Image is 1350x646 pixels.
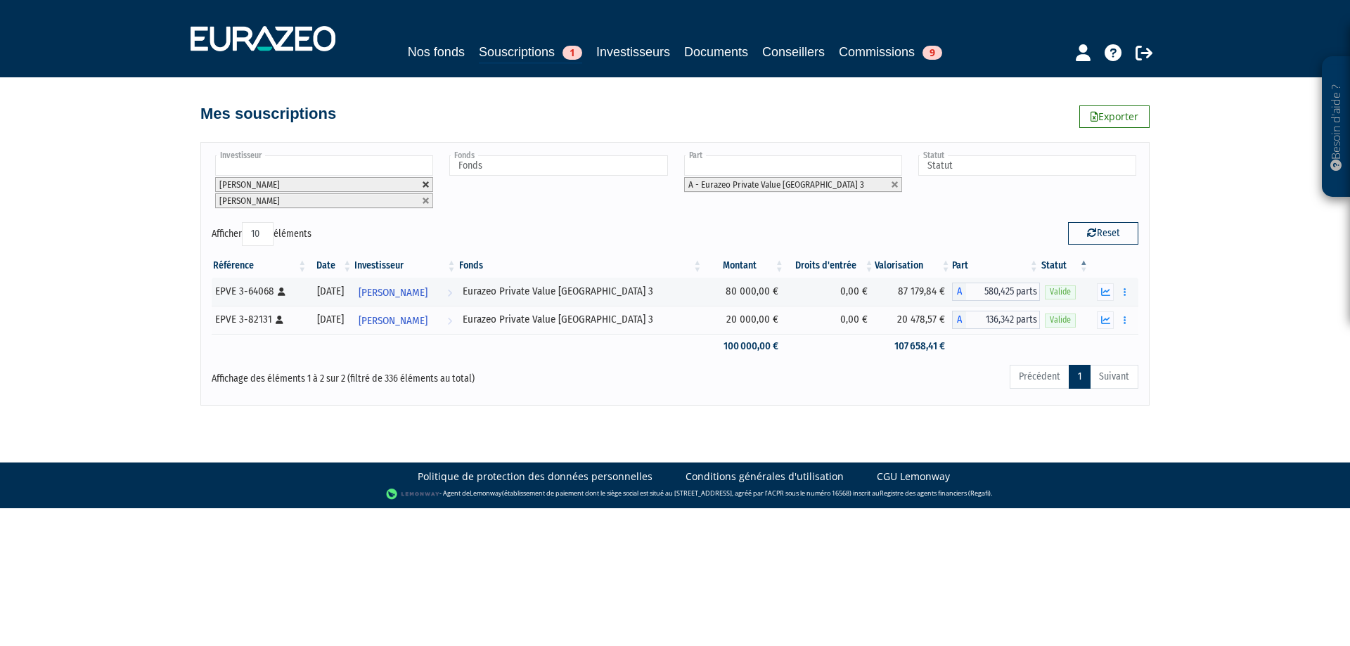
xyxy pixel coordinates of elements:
[877,470,950,484] a: CGU Lemonway
[952,283,1040,301] div: A - Eurazeo Private Value Europe 3
[952,311,1040,329] div: A - Eurazeo Private Value Europe 3
[1079,105,1150,128] a: Exporter
[212,254,308,278] th: Référence : activer pour trier la colonne par ordre croissant
[762,42,825,62] a: Conseillers
[308,254,353,278] th: Date: activer pour trier la colonne par ordre croissant
[703,306,785,334] td: 20 000,00 €
[242,222,274,246] select: Afficheréléments
[1040,254,1090,278] th: Statut : activer pour trier la colonne par ordre d&eacute;croissant
[952,254,1040,278] th: Part: activer pour trier la colonne par ordre croissant
[353,306,457,334] a: [PERSON_NAME]
[212,222,311,246] label: Afficher éléments
[313,312,348,327] div: [DATE]
[215,312,303,327] div: EPVE 3-82131
[278,288,285,296] i: [Français] Personne physique
[276,316,283,324] i: [Français] Personne physique
[313,284,348,299] div: [DATE]
[952,311,966,329] span: A
[479,42,582,64] a: Souscriptions1
[596,42,670,62] a: Investisseurs
[470,489,502,498] a: Lemonway
[703,334,785,358] td: 100 000,00 €
[212,363,586,386] div: Affichage des éléments 1 à 2 sur 2 (filtré de 336 éléments au total)
[359,308,427,334] span: [PERSON_NAME]
[875,334,951,358] td: 107 658,41 €
[386,487,440,501] img: logo-lemonway.png
[875,278,951,306] td: 87 179,84 €
[785,278,875,306] td: 0,00 €
[463,312,699,327] div: Eurazeo Private Value [GEOGRAPHIC_DATA] 3
[447,308,452,334] i: Voir l'investisseur
[200,105,336,122] h4: Mes souscriptions
[359,280,427,306] span: [PERSON_NAME]
[703,254,785,278] th: Montant: activer pour trier la colonne par ordre croissant
[952,283,966,301] span: A
[562,46,582,60] span: 1
[219,195,280,206] span: [PERSON_NAME]
[447,280,452,306] i: Voir l'investisseur
[14,487,1336,501] div: - Agent de (établissement de paiement dont le siège social est situé au [STREET_ADDRESS], agréé p...
[880,489,991,498] a: Registre des agents financiers (Regafi)
[215,284,303,299] div: EPVE 3-64068
[408,42,465,62] a: Nos fonds
[839,42,942,62] a: Commissions9
[418,470,652,484] a: Politique de protection des données personnelles
[191,26,335,51] img: 1732889491-logotype_eurazeo_blanc_rvb.png
[966,283,1040,301] span: 580,425 parts
[353,254,457,278] th: Investisseur: activer pour trier la colonne par ordre croissant
[966,311,1040,329] span: 136,342 parts
[1045,285,1076,299] span: Valide
[353,278,457,306] a: [PERSON_NAME]
[1068,222,1138,245] button: Reset
[688,179,864,190] span: A - Eurazeo Private Value [GEOGRAPHIC_DATA] 3
[703,278,785,306] td: 80 000,00 €
[785,306,875,334] td: 0,00 €
[1328,64,1344,190] p: Besoin d'aide ?
[219,179,280,190] span: [PERSON_NAME]
[875,306,951,334] td: 20 478,57 €
[1045,314,1076,327] span: Valide
[686,470,844,484] a: Conditions générales d'utilisation
[458,254,704,278] th: Fonds: activer pour trier la colonne par ordre croissant
[463,284,699,299] div: Eurazeo Private Value [GEOGRAPHIC_DATA] 3
[922,46,942,60] span: 9
[684,42,748,62] a: Documents
[875,254,951,278] th: Valorisation: activer pour trier la colonne par ordre croissant
[785,254,875,278] th: Droits d'entrée: activer pour trier la colonne par ordre croissant
[1069,365,1091,389] a: 1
